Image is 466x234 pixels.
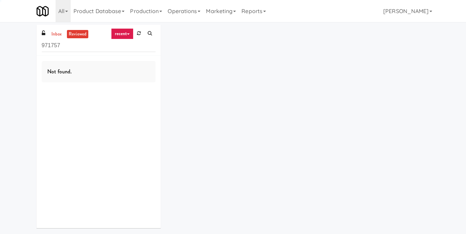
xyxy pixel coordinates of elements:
[67,30,88,39] a: reviewed
[47,68,72,75] span: Not found.
[37,5,49,17] img: Micromart
[111,28,134,39] a: recent
[42,39,156,52] input: Search vision orders
[50,30,64,39] a: inbox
